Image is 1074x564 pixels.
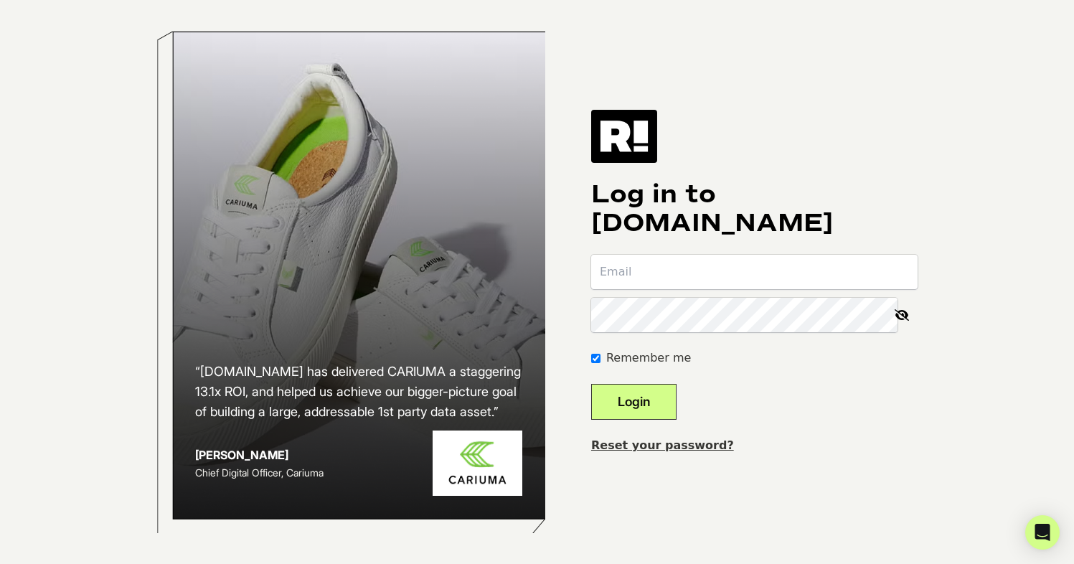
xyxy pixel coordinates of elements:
[591,110,657,163] img: Retention.com
[591,384,677,420] button: Login
[195,448,288,462] strong: [PERSON_NAME]
[1025,515,1060,550] div: Open Intercom Messenger
[591,255,918,289] input: Email
[591,180,918,238] h1: Log in to [DOMAIN_NAME]
[606,349,691,367] label: Remember me
[591,438,734,452] a: Reset your password?
[195,362,522,422] h2: “[DOMAIN_NAME] has delivered CARIUMA a staggering 13.1x ROI, and helped us achieve our bigger-pic...
[195,466,324,479] span: Chief Digital Officer, Cariuma
[433,431,522,496] img: Cariuma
